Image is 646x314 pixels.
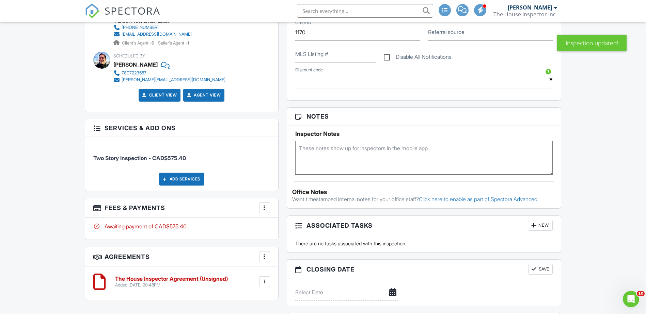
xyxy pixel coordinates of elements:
[85,9,160,23] a: SPECTORA
[113,76,225,83] a: [PERSON_NAME][EMAIL_ADDRESS][DOMAIN_NAME]
[528,220,553,231] div: New
[419,196,539,203] a: Click here to enable as part of Spectora Advanced.
[557,35,627,51] div: Inspection updated!
[113,24,192,31] a: [PHONE_NUMBER]
[113,70,225,76] a: 7807223557
[637,291,645,296] span: 10
[295,20,311,26] label: Order ID
[115,276,228,288] a: The House Inspector Agreement (Unsigned) Added [DATE] 20:48PM
[122,25,159,30] div: [PHONE_NUMBER]
[122,77,225,83] div: [PERSON_NAME][EMAIL_ADDRESS][DOMAIN_NAME]
[287,108,561,125] h3: Notes
[295,46,376,63] input: MLS Listing #
[93,142,270,167] li: Service: Two Story Inspection
[292,195,556,203] p: Want timestamped internal notes for your office staff?
[186,92,221,99] a: Agent View
[291,240,557,247] div: There are no tasks associated with this inspection.
[85,119,278,137] h3: Services & Add ons
[122,40,155,46] span: Client's Agent -
[85,247,278,266] h3: Agreements
[384,54,452,62] label: Disable All Notifications
[152,40,154,46] strong: 0
[528,264,553,275] button: Save
[292,189,556,195] div: Office Notes
[115,276,228,282] h6: The House Inspector Agreement (Unsigned)
[306,221,373,230] span: Associated Tasks
[187,40,189,46] strong: 1
[493,11,557,18] div: The House Inspector Inc.
[113,31,192,38] a: [EMAIL_ADDRESS][DOMAIN_NAME]
[93,223,270,230] div: Awaiting payment of CAD$575.40.
[141,92,177,99] a: Client View
[297,4,433,18] input: Search everything...
[113,53,145,58] span: Scheduled By
[428,28,464,36] label: Referral source
[295,284,398,301] input: Select Date
[295,50,328,58] label: MLS Listing #
[158,40,189,46] span: Seller's Agent -
[113,59,158,70] div: [PERSON_NAME]
[105,3,160,18] span: SPECTORA
[508,4,552,11] div: [PERSON_NAME]
[115,282,228,288] div: Added [DATE] 20:48PM
[122,70,146,76] div: 7807223557
[85,198,278,217] h3: Fees & Payments
[85,3,100,18] img: The Best Home Inspection Software - Spectora
[295,67,323,73] label: Discount code
[623,291,639,307] iframe: Intercom live chat
[306,265,354,274] span: Closing date
[159,173,204,186] div: Add Services
[93,155,186,161] span: Two Story Inspection - CAD$575.40
[295,130,553,137] h5: Inspector Notes
[122,32,192,37] div: [EMAIL_ADDRESS][DOMAIN_NAME]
